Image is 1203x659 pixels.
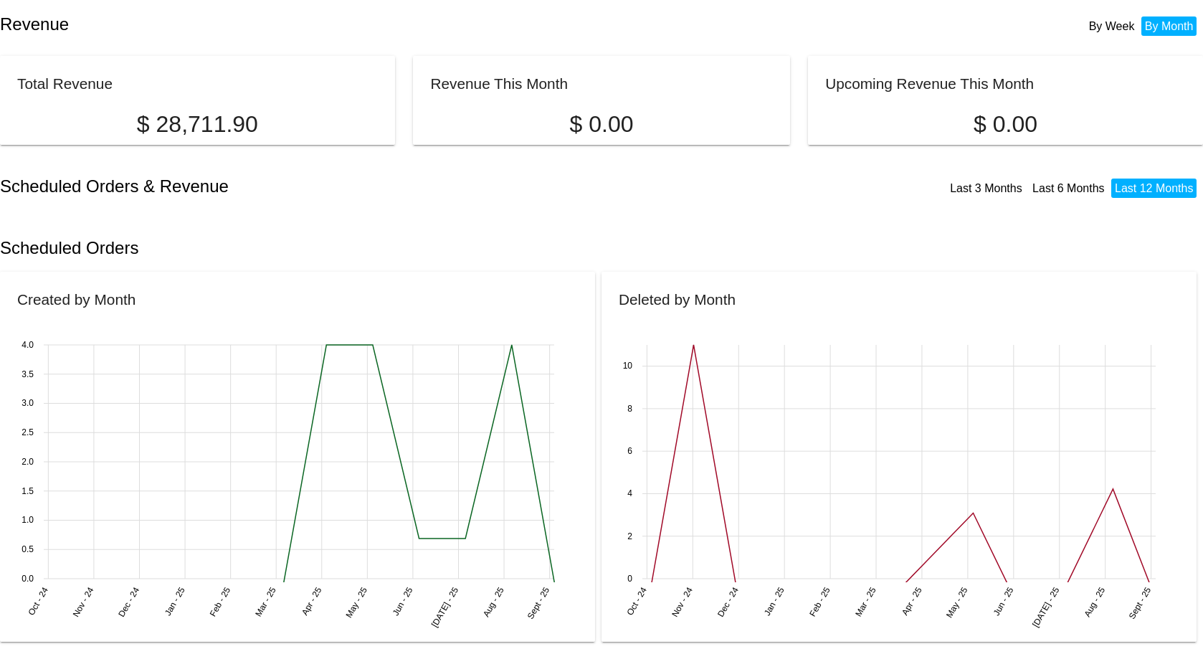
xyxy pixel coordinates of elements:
h2: Total Revenue [17,75,113,92]
text: 0 [627,574,632,584]
h2: Created by Month [17,291,135,308]
li: By Week [1085,16,1138,36]
text: [DATE] - 25 [429,586,460,630]
text: 4.0 [22,340,34,350]
text: 10 [623,361,633,371]
text: Dec - 24 [116,586,141,620]
text: Feb - 25 [208,586,233,619]
text: Oct - 24 [625,586,650,617]
text: Feb - 25 [807,586,832,619]
text: Aug - 25 [1082,586,1107,620]
text: Dec - 24 [715,586,741,620]
text: 0.0 [22,574,34,584]
text: Mar - 25 [853,586,878,619]
h2: Upcoming Revenue This Month [825,75,1034,92]
text: 3.5 [22,369,34,379]
h2: Deleted by Month [619,291,736,308]
text: 2 [627,531,632,541]
text: Aug - 25 [481,586,506,620]
text: Mar - 25 [253,586,278,619]
text: Jan - 25 [762,586,786,618]
text: 3.0 [22,399,34,409]
text: May - 25 [343,586,369,620]
p: $ 0.00 [825,111,1186,138]
text: Apr - 25 [900,586,924,617]
text: Sept - 25 [526,586,552,621]
text: Oct - 24 [26,586,50,617]
h2: Revenue This Month [430,75,568,92]
text: 8 [627,404,632,414]
text: Apr - 25 [300,586,324,617]
a: Last 3 Months [950,182,1022,194]
text: 4 [627,489,632,499]
li: By Month [1141,16,1197,36]
text: May - 25 [944,586,970,620]
a: Last 6 Months [1032,182,1105,194]
p: $ 28,711.90 [17,111,378,138]
text: Nov - 24 [71,586,96,620]
text: 1.5 [22,486,34,496]
text: Nov - 24 [670,586,695,620]
text: 6 [627,446,632,456]
a: Last 12 Months [1115,182,1193,194]
text: Jun - 25 [391,586,415,618]
text: Sept - 25 [1127,586,1154,621]
text: 0.5 [22,545,34,555]
text: Jun - 25 [992,586,1016,618]
text: Jan - 25 [163,586,187,618]
text: [DATE] - 25 [1030,586,1061,630]
text: 2.5 [22,428,34,438]
text: 1.0 [22,516,34,526]
text: 2.0 [22,457,34,467]
p: $ 0.00 [430,111,772,138]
